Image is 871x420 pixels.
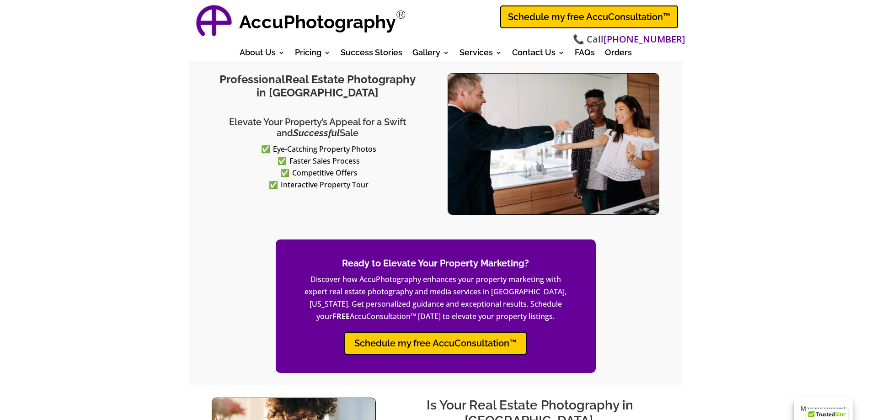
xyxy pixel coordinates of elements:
[256,86,379,99] span: in [GEOGRAPHIC_DATA]
[293,128,340,138] em: Successful
[219,155,423,167] li: Faster Sales Process
[219,143,423,155] li: Eye-Catching Property Photos
[303,258,568,273] h2: Ready to Elevate Your Property Marketing?
[212,73,423,104] h1: Professional
[500,5,678,28] a: Schedule my free AccuConsultation™
[512,49,565,59] a: Contact Us
[219,179,423,191] li: Interactive Property Tour
[219,167,423,179] li: Competitive Offers
[679,98,871,420] iframe: Widget - Botsonic
[344,332,527,355] a: Schedule my free AccuConsultation™
[605,49,632,59] a: Orders
[239,11,396,32] strong: AccuPhotography
[604,33,685,46] a: [PHONE_NUMBER]
[575,49,595,59] a: FAQs
[396,8,406,21] sup: Registered Trademark
[240,49,285,59] a: About Us
[193,2,235,43] img: AccuPhotography
[285,73,415,86] span: Real Estate Photography
[332,311,350,321] strong: FREE
[460,49,502,59] a: Services
[193,2,235,43] a: AccuPhotography Logo - Professional Real Estate Photography and Media Services in Dallas, Texas
[448,74,659,214] img: Professional-Real-Estate-Photography-Dallas-Fort-Worth-Realtor-Keys-Buyer
[573,33,685,46] span: 📞 Call
[341,49,402,59] a: Success Stories
[303,273,568,323] p: Discover how AccuPhotography enhances your property marketing with expert real estate photography...
[295,49,331,59] a: Pricing
[212,117,423,143] h2: Elevate Your Property’s Appeal for a Swift and Sale
[412,49,449,59] a: Gallery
